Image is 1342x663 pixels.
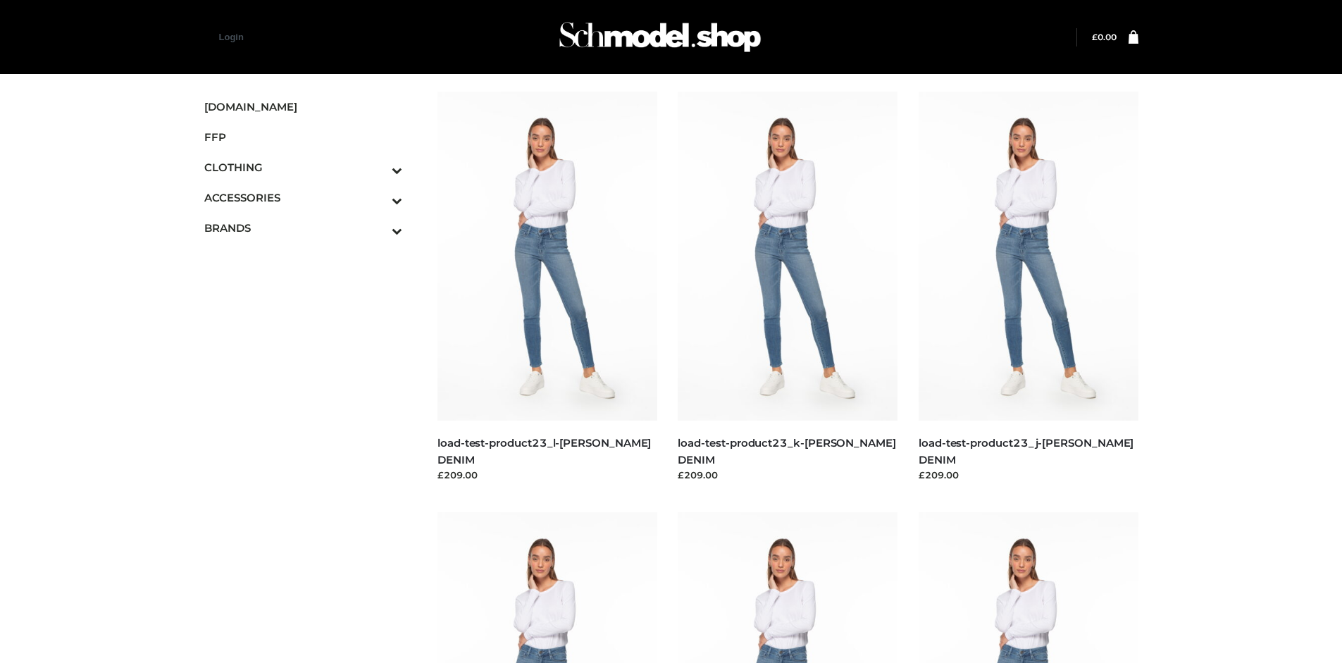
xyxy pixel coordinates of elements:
[353,152,402,182] button: Toggle Submenu
[919,436,1133,466] a: load-test-product23_j-[PERSON_NAME] DENIM
[678,468,897,482] div: £209.00
[204,190,403,206] span: ACCESSORIES
[1092,32,1117,42] a: £0.00
[204,213,403,243] a: BRANDSToggle Submenu
[204,122,403,152] a: FFP
[554,9,766,65] img: Schmodel Admin 964
[204,220,403,236] span: BRANDS
[204,182,403,213] a: ACCESSORIESToggle Submenu
[204,152,403,182] a: CLOTHINGToggle Submenu
[437,436,651,466] a: load-test-product23_l-[PERSON_NAME] DENIM
[204,92,403,122] a: [DOMAIN_NAME]
[437,468,657,482] div: £209.00
[678,436,895,466] a: load-test-product23_k-[PERSON_NAME] DENIM
[219,32,244,42] a: Login
[1092,32,1117,42] bdi: 0.00
[353,182,402,213] button: Toggle Submenu
[204,159,403,175] span: CLOTHING
[1092,32,1098,42] span: £
[204,99,403,115] span: [DOMAIN_NAME]
[353,213,402,243] button: Toggle Submenu
[204,129,403,145] span: FFP
[919,468,1138,482] div: £209.00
